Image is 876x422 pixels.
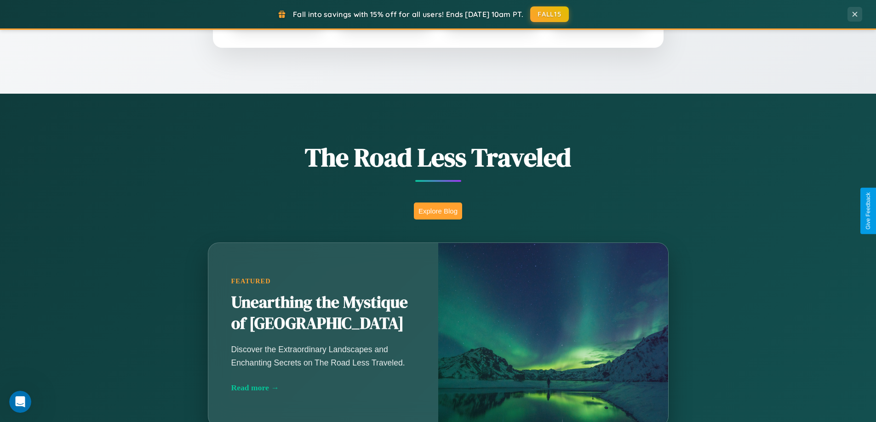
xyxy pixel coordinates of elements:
p: Discover the Extraordinary Landscapes and Enchanting Secrets on The Road Less Traveled. [231,343,415,369]
span: Fall into savings with 15% off for all users! Ends [DATE] 10am PT. [293,10,523,19]
button: FALL15 [530,6,569,22]
div: Give Feedback [865,192,871,230]
iframe: Intercom live chat [9,391,31,413]
h1: The Road Less Traveled [162,140,714,175]
div: Read more → [231,383,415,393]
button: Explore Blog [414,203,462,219]
h2: Unearthing the Mystique of [GEOGRAPHIC_DATA] [231,292,415,334]
div: Featured [231,277,415,285]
